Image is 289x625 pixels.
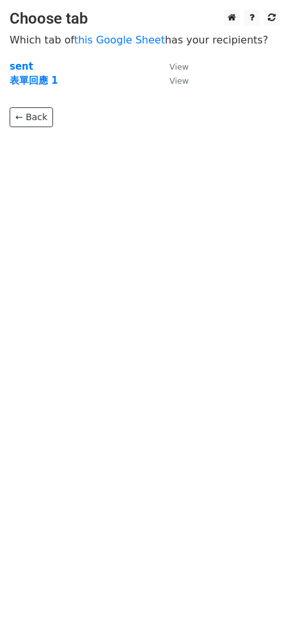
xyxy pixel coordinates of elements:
[10,10,279,28] h3: Choose tab
[10,33,279,47] p: Which tab of has your recipients?
[169,62,189,72] small: View
[169,76,189,86] small: View
[10,75,58,86] a: 表單回應 1
[10,61,33,72] a: sent
[157,75,189,86] a: View
[157,61,189,72] a: View
[74,34,165,46] a: this Google Sheet
[10,107,53,127] a: ← Back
